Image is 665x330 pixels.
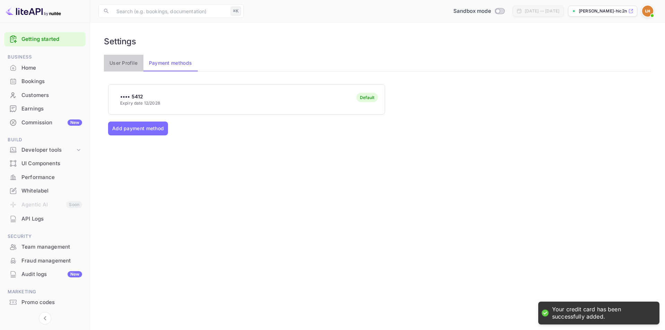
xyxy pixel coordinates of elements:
div: New [68,271,82,277]
a: Customers [4,89,86,101]
div: API Logs [21,215,82,223]
a: Promo codes [4,296,86,309]
a: Bookings [4,75,86,88]
div: Promo codes [21,298,82,306]
span: Build [4,136,86,144]
div: UI Components [21,160,82,168]
div: Home [4,61,86,75]
span: Business [4,53,86,61]
p: Expiry date [120,100,160,106]
a: Team management [4,240,86,253]
div: Developer tools [21,146,75,154]
div: New [68,119,82,126]
p: [PERSON_NAME]-hic2n.nui... [579,8,627,14]
a: Earnings [4,102,86,115]
a: Whitelabel [4,184,86,197]
div: Team management [21,243,82,251]
button: Collapse navigation [39,312,51,324]
div: Earnings [4,102,86,116]
span: Sandbox mode [453,7,491,15]
a: Getting started [21,35,82,43]
a: Home [4,61,86,74]
a: UI Components [4,157,86,170]
a: API Logs [4,212,86,225]
button: •••• 5412Expiry date 12/2028Default [108,84,385,115]
input: Search (e.g. bookings, documentation) [112,4,228,18]
div: Developer tools [4,144,86,156]
div: Whitelabel [4,184,86,198]
h6: Settings [104,36,136,46]
div: Commission [21,119,82,127]
span: 12/2028 [144,100,160,106]
a: Audit logsNew [4,268,86,280]
span: Security [4,233,86,240]
div: Bookings [21,78,82,86]
div: [DATE] — [DATE] [525,8,559,14]
div: Performance [21,173,82,181]
button: Add payment method [108,122,168,135]
button: Payment methods [143,55,198,71]
div: Fraud management [4,254,86,268]
p: •••• 5412 [120,93,160,100]
div: Getting started [4,32,86,46]
a: Performance [4,171,86,184]
button: User Profile [104,55,143,71]
a: Fraud management [4,254,86,267]
div: Default [360,95,374,100]
div: account-settings tabs [104,55,651,71]
div: Fraud management [21,257,82,265]
div: Audit logs [21,270,82,278]
img: LiteAPI logo [6,6,61,17]
div: Team management [4,240,86,254]
div: Switch to Production mode [451,7,507,15]
div: Customers [21,91,82,99]
a: CommissionNew [4,116,86,129]
div: Whitelabel [21,187,82,195]
div: Earnings [21,105,82,113]
div: CommissionNew [4,116,86,130]
span: Marketing [4,288,86,296]
div: ⌘K [231,7,241,16]
div: API Logs [4,212,86,226]
img: Luis Hidalgo [642,6,653,17]
div: Home [21,64,82,72]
